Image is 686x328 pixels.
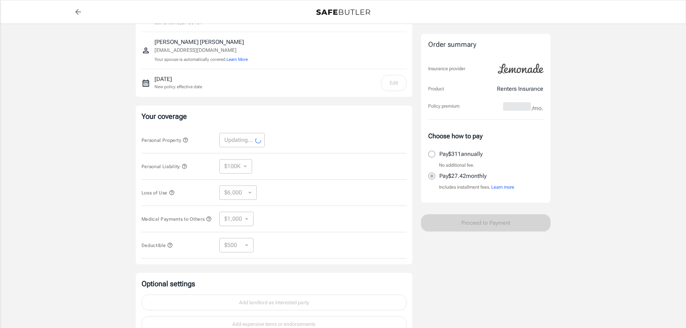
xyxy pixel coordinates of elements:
[71,5,85,19] a: back to quotes
[439,184,514,191] p: Includes installment fees.
[142,241,173,250] button: Deductible
[142,136,188,144] button: Personal Property
[142,79,150,87] svg: New policy start date
[142,111,407,121] p: Your coverage
[142,188,175,197] button: Loss of Use
[428,103,459,110] p: Policy premium
[439,150,483,158] p: Pay $311 annually
[494,59,548,79] img: Lemonade
[142,138,188,143] span: Personal Property
[142,190,175,196] span: Loss of Use
[491,184,514,191] button: Learn more
[154,84,202,90] p: New policy effective date
[154,46,248,54] p: [EMAIL_ADDRESS][DOMAIN_NAME]
[154,75,202,84] p: [DATE]
[428,131,543,141] p: Choose how to pay
[154,56,248,63] p: Your spouse is automatically covered.
[227,56,248,63] button: Learn More
[142,215,212,223] button: Medical Payments to Others
[428,40,543,50] div: Order summary
[154,38,248,46] p: [PERSON_NAME] [PERSON_NAME]
[439,162,475,169] p: No additional fee.
[439,172,487,180] p: Pay $27.42 monthly
[142,46,150,55] svg: Insured person
[142,243,173,248] span: Deductible
[316,9,370,15] img: Back to quotes
[142,216,212,222] span: Medical Payments to Others
[497,85,543,93] p: Renters Insurance
[428,65,465,72] p: Insurance provider
[142,164,187,169] span: Personal Liability
[142,162,187,171] button: Personal Liability
[532,103,543,113] span: /mo.
[428,85,444,93] p: Product
[142,279,407,289] p: Optional settings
